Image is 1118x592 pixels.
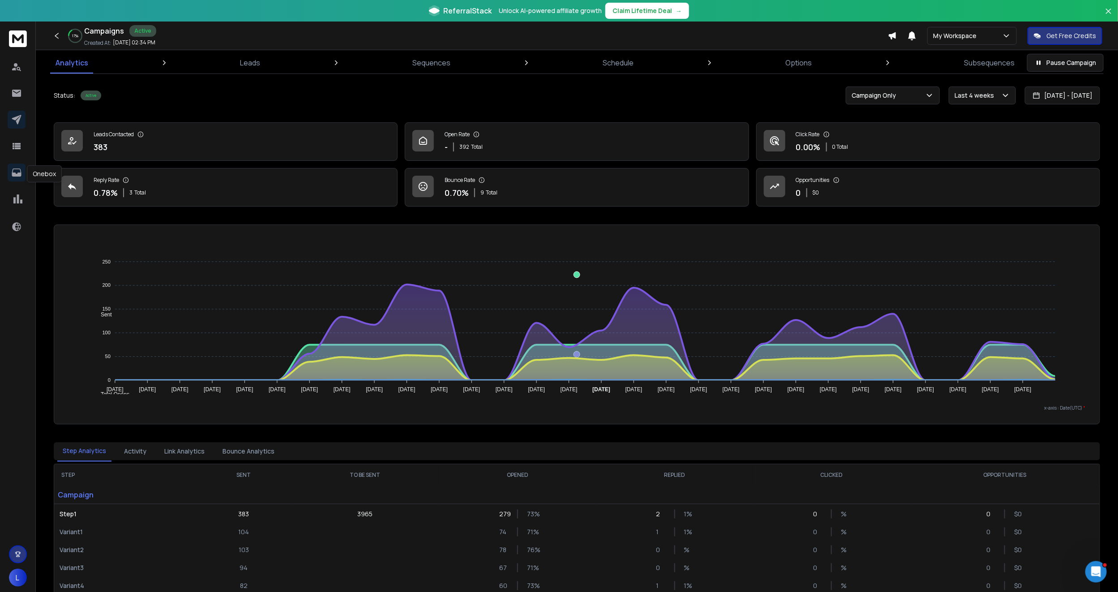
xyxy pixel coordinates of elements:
[94,177,119,184] p: Reply Rate
[57,441,111,462] button: Step Analytics
[959,52,1020,73] a: Subsequences
[841,527,850,536] p: %
[405,122,749,161] a: Open Rate-392Total
[499,510,508,519] p: 279
[841,510,850,519] p: %
[1103,5,1114,27] button: Close banner
[813,510,822,519] p: 0
[94,131,134,138] p: Leads Contacted
[684,527,693,536] p: 1 %
[119,441,152,461] button: Activity
[102,259,110,264] tspan: 250
[528,386,545,393] tspan: [DATE]
[50,52,94,73] a: Analytics
[813,189,819,196] p: $ 0
[445,186,469,199] p: 0.70 %
[986,581,995,590] p: 0
[917,386,934,393] tspan: [DATE]
[238,510,249,519] p: 383
[204,386,221,393] tspan: [DATE]
[723,386,740,393] tspan: [DATE]
[1027,54,1104,72] button: Pause Campaign
[94,311,112,318] span: Sent
[592,386,610,393] tspan: [DATE]
[813,527,822,536] p: 0
[755,386,772,393] tspan: [DATE]
[54,168,398,207] a: Reply Rate0.78%3Total
[841,563,850,572] p: %
[129,189,133,196] span: 3
[796,177,830,184] p: Opportunities
[658,386,675,393] tspan: [DATE]
[1014,563,1023,572] p: $ 0
[431,386,448,393] tspan: [DATE]
[597,52,639,73] a: Schedule
[1046,31,1096,40] p: Get Free Credits
[756,122,1100,161] a: Click Rate0.00%0 Total
[527,510,536,519] p: 73 %
[656,527,665,536] p: 1
[527,581,536,590] p: 73 %
[910,464,1100,486] th: OPPORTUNITIES
[445,131,470,138] p: Open Rate
[841,545,850,554] p: %
[796,131,820,138] p: Click Rate
[334,386,351,393] tspan: [DATE]
[134,189,146,196] span: Total
[796,141,821,153] p: 0.00 %
[463,386,480,393] tspan: [DATE]
[197,464,291,486] th: SENT
[54,464,197,486] th: STEP
[60,581,191,590] p: Variant 4
[108,377,111,383] tspan: 0
[72,33,78,39] p: 17 %
[9,569,27,587] button: L
[986,563,995,572] p: 0
[885,386,902,393] tspan: [DATE]
[813,545,822,554] p: 0
[1014,581,1023,590] p: $ 0
[459,143,469,151] span: 392
[102,330,110,336] tspan: 100
[291,464,439,486] th: TO BE SENT
[496,386,513,393] tspan: [DATE]
[625,386,643,393] tspan: [DATE]
[56,57,88,68] p: Analytics
[982,386,999,393] tspan: [DATE]
[753,464,910,486] th: CLICKED
[269,386,286,393] tspan: [DATE]
[102,283,110,288] tspan: 200
[1025,86,1100,104] button: [DATE] - [DATE]
[788,386,805,393] tspan: [DATE]
[54,122,398,161] a: Leads Contacted383
[656,581,665,590] p: 1
[84,26,124,36] h1: Campaigns
[443,5,492,16] span: ReferralStack
[986,510,995,519] p: 0
[235,52,266,73] a: Leads
[486,189,497,196] span: Total
[240,57,261,68] p: Leads
[471,143,483,151] span: Total
[1015,386,1032,393] tspan: [DATE]
[445,141,448,153] p: -
[820,386,837,393] tspan: [DATE]
[656,563,665,572] p: 0
[301,386,318,393] tspan: [DATE]
[950,386,967,393] tspan: [DATE]
[139,386,156,393] tspan: [DATE]
[605,3,689,19] button: Claim Lifetime Deal→
[656,545,665,554] p: 0
[596,464,753,486] th: REPLIED
[527,545,536,554] p: 76 %
[107,386,124,393] tspan: [DATE]
[480,189,484,196] span: 9
[171,386,188,393] tspan: [DATE]
[60,563,191,572] p: Variant 3
[60,527,191,536] p: Variant 1
[1028,27,1102,45] button: Get Free Credits
[690,386,707,393] tspan: [DATE]
[94,141,107,153] p: 383
[69,405,1085,411] p: x-axis : Date(UTC)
